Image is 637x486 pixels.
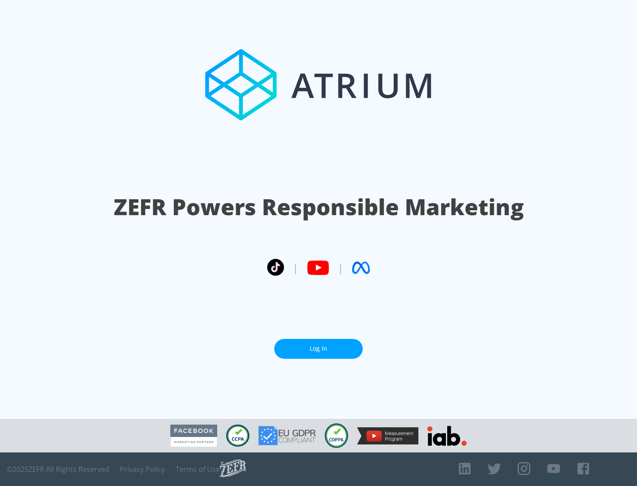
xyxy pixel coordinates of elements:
img: CCPA Compliant [226,425,249,447]
img: YouTube Measurement Program [357,427,418,444]
span: © 2025 ZEFR All Rights Reserved [7,465,109,474]
h1: ZEFR Powers Responsible Marketing [114,192,524,222]
img: Facebook Marketing Partner [170,425,217,447]
img: GDPR Compliant [258,426,316,445]
a: Privacy Policy [120,465,165,474]
span: | [293,261,298,274]
img: IAB [427,426,467,446]
a: Log In [274,339,363,359]
img: COPPA Compliant [325,423,348,448]
span: | [338,261,343,274]
a: Terms of Use [176,465,220,474]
